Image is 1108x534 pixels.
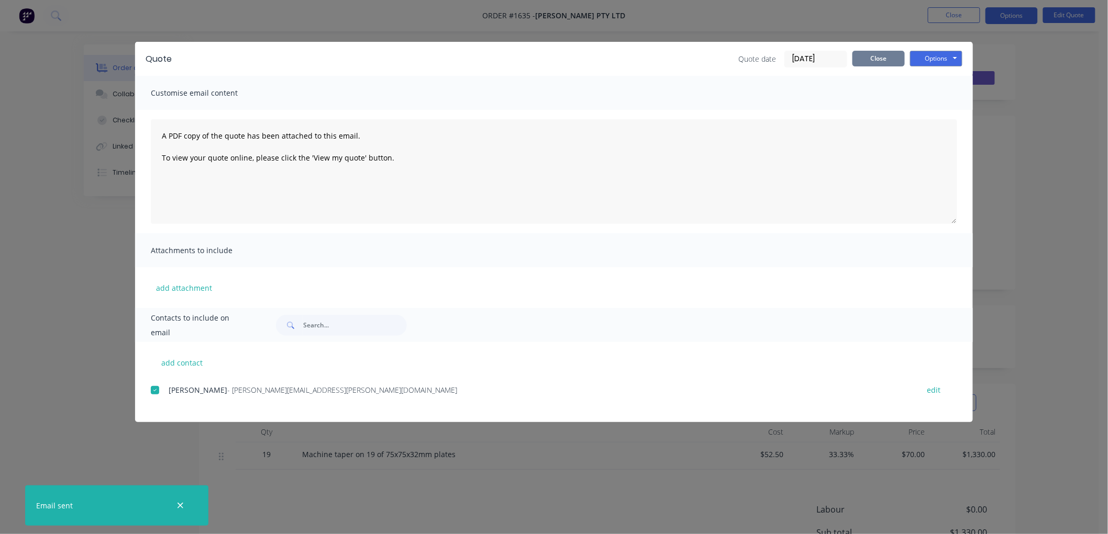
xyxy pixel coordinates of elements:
[852,51,905,66] button: Close
[227,385,457,395] span: - [PERSON_NAME][EMAIL_ADDRESS][PERSON_NAME][DOMAIN_NAME]
[146,53,172,65] div: Quote
[151,355,214,370] button: add contact
[921,383,947,397] button: edit
[36,500,73,511] div: Email sent
[151,311,250,340] span: Contacts to include on email
[910,51,962,66] button: Options
[151,86,266,100] span: Customise email content
[151,243,266,258] span: Attachments to include
[169,385,227,395] span: [PERSON_NAME]
[151,280,217,296] button: add attachment
[303,315,407,336] input: Search...
[151,119,957,224] textarea: A PDF copy of the quote has been attached to this email. To view your quote online, please click ...
[738,53,776,64] span: Quote date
